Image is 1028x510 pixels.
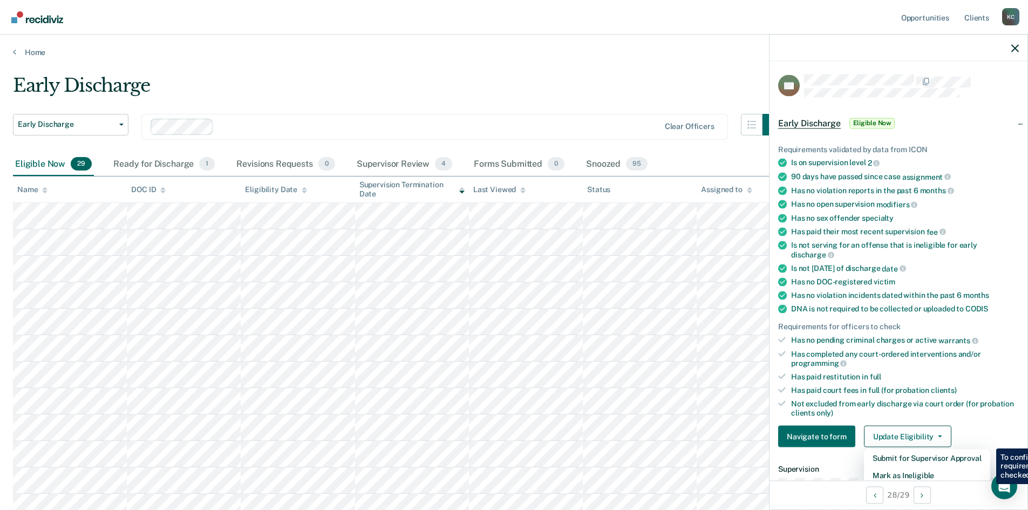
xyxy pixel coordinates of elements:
[791,277,1019,287] div: Has no DOC-registered
[778,322,1019,331] div: Requirements for officers to check
[778,118,841,128] span: Early Discharge
[778,426,855,447] button: Navigate to form
[874,277,895,286] span: victim
[234,153,337,176] div: Revisions Requests
[13,74,784,105] div: Early Discharge
[13,153,94,176] div: Eligible Now
[864,450,990,467] button: Submit for Supervisor Approval
[770,480,1027,509] div: 28 / 29
[791,372,1019,382] div: Has paid restitution in
[791,349,1019,368] div: Has completed any court-ordered interventions and/or
[111,153,217,176] div: Ready for Discharge
[791,291,1019,300] div: Has no violation incidents dated within the past 6
[927,227,946,236] span: fee
[1002,8,1019,25] button: Profile dropdown button
[902,172,951,181] span: assignment
[791,172,1019,181] div: 90 days have passed since case
[791,241,1019,259] div: Is not serving for an offense that is ineligible for early
[359,180,465,199] div: Supervision Termination Date
[791,186,1019,195] div: Has no violation reports in the past 6
[245,185,307,194] div: Eligibility Date
[791,213,1019,222] div: Has no sex offender
[435,157,452,171] span: 4
[584,153,650,176] div: Snoozed
[548,157,564,171] span: 0
[791,399,1019,417] div: Not excluded from early discharge via court order (for probation clients
[1002,8,1019,25] div: K C
[864,467,990,484] button: Mark as Ineligible
[587,185,610,194] div: Status
[778,465,1019,474] dt: Supervision
[318,157,335,171] span: 0
[778,426,860,447] a: Navigate to form link
[131,185,166,194] div: DOC ID
[791,359,847,368] span: programming
[816,408,833,417] span: only)
[849,118,895,128] span: Eligible Now
[963,291,989,300] span: months
[665,122,714,131] div: Clear officers
[355,153,455,176] div: Supervisor Review
[791,200,1019,209] div: Has no open supervision
[199,157,215,171] span: 1
[791,385,1019,395] div: Has paid court fees in full (for probation
[13,47,1015,57] a: Home
[473,185,526,194] div: Last Viewed
[965,304,988,313] span: CODIS
[862,213,894,222] span: specialty
[914,486,931,504] button: Next Opportunity
[791,250,834,259] span: discharge
[11,11,63,23] img: Recidiviz
[938,336,978,344] span: warrants
[778,145,1019,154] div: Requirements validated by data from ICON
[791,263,1019,273] div: Is not [DATE] of discharge
[868,159,880,167] span: 2
[870,372,881,381] span: full
[791,158,1019,168] div: Is on supervision level
[931,385,957,394] span: clients)
[882,264,906,273] span: date
[920,186,954,195] span: months
[770,106,1027,140] div: Early DischargeEligible Now
[866,486,883,504] button: Previous Opportunity
[864,426,951,447] button: Update Eligibility
[791,336,1019,345] div: Has no pending criminal charges or active
[876,200,918,208] span: modifiers
[17,185,47,194] div: Name
[791,227,1019,236] div: Has paid their most recent supervision
[626,157,648,171] span: 95
[791,304,1019,314] div: DNA is not required to be collected or uploaded to
[991,473,1017,499] div: Open Intercom Messenger
[18,120,115,129] span: Early Discharge
[71,157,92,171] span: 29
[701,185,752,194] div: Assigned to
[472,153,567,176] div: Forms Submitted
